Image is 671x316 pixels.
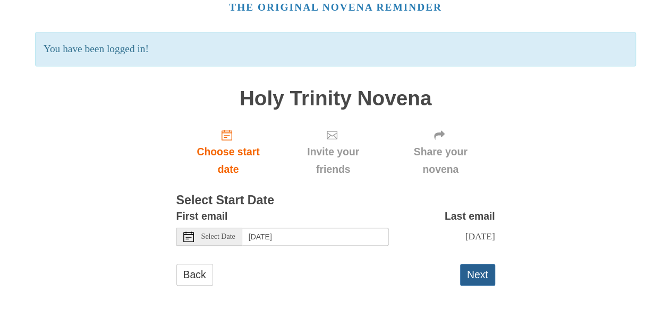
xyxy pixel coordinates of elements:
[201,233,235,240] span: Select Date
[176,120,281,184] a: Choose start date
[176,264,213,286] a: Back
[291,143,375,178] span: Invite your friends
[280,120,386,184] div: Click "Next" to confirm your start date first.
[386,120,495,184] div: Click "Next" to confirm your start date first.
[176,87,495,110] h1: Holy Trinity Novena
[35,32,636,66] p: You have been logged in!
[187,143,270,178] span: Choose start date
[465,231,495,242] span: [DATE]
[460,264,495,286] button: Next
[229,2,442,13] a: The original novena reminder
[176,207,228,225] label: First email
[176,194,495,207] h3: Select Start Date
[445,207,495,225] label: Last email
[397,143,485,178] span: Share your novena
